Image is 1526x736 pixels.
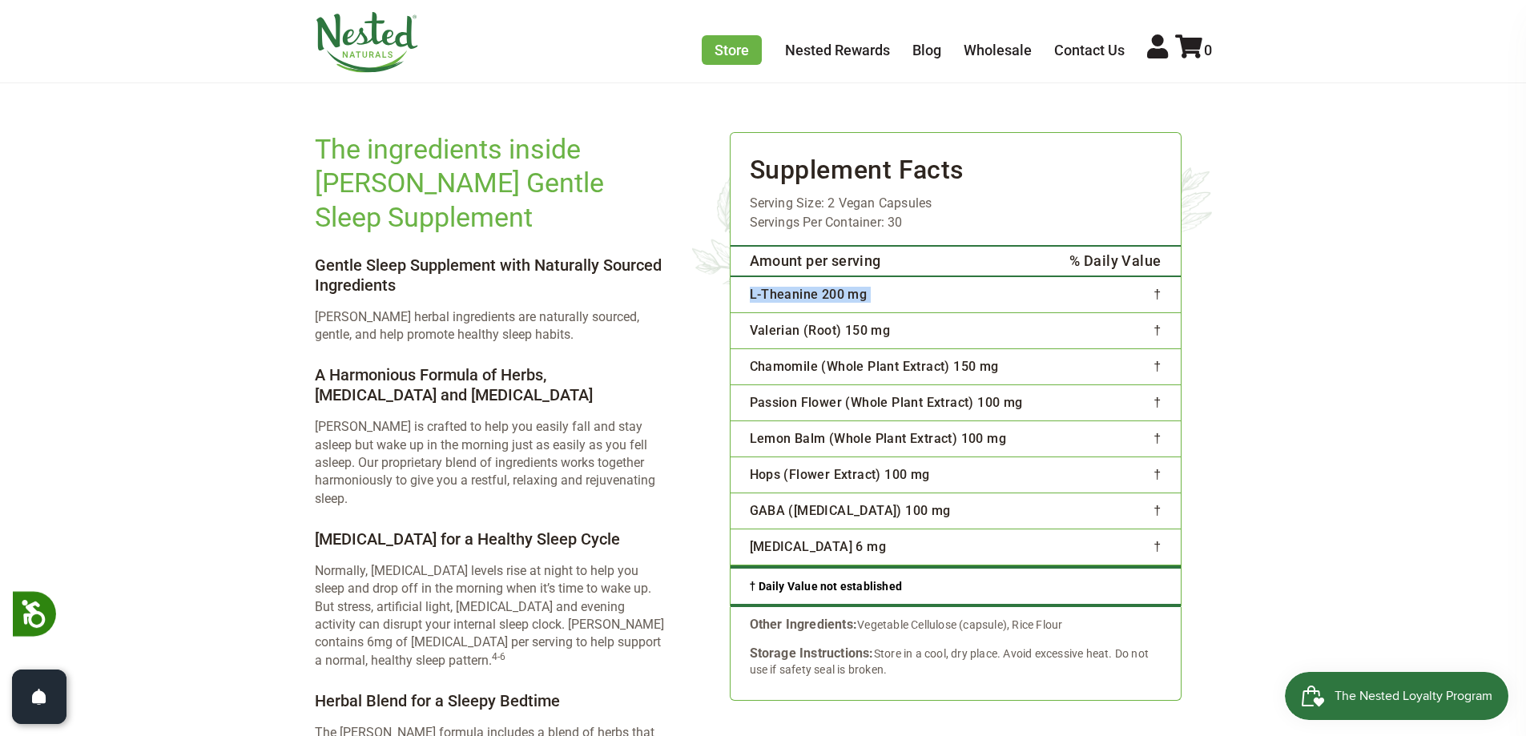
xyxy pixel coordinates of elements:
a: Contact Us [1054,42,1125,58]
b: Other Ingredients: [750,617,858,632]
a: Wholesale [964,42,1032,58]
td: Valerian (Root) 150 mg [731,312,1049,348]
td: [MEDICAL_DATA] 6 mg [731,529,1049,565]
div: Store in a cool, dry place. Avoid excessive heat. Do not use if safety seal is broken. [750,646,1162,678]
span: 0 [1204,42,1212,58]
h4: [MEDICAL_DATA] for a Healthy Sleep Cycle [315,529,666,549]
div: † Daily Value not established [731,565,1181,607]
h4: A Harmonious Formula of Herbs, [MEDICAL_DATA] and [MEDICAL_DATA] [315,365,666,405]
td: † [1048,420,1180,456]
div: Servings Per Container: 30 [731,213,1181,232]
div: Serving Size: 2 Vegan Capsules [731,194,1181,213]
sup: 4-6 [492,651,505,662]
p: [PERSON_NAME] herbal ingredients are naturally sourced, gentle, and help promote healthy sleep ha... [315,308,666,344]
h2: The ingredients inside [PERSON_NAME] Gentle Sleep Supplement [315,132,666,235]
img: Nested Naturals [315,12,419,73]
td: † [1048,384,1180,420]
a: 0 [1175,42,1212,58]
td: † [1048,493,1180,529]
button: Open [12,670,66,724]
h4: Gentle Sleep Supplement with Naturally Sourced Ingredients [315,255,666,296]
a: Blog [912,42,941,58]
td: Chamomile (Whole Plant Extract) 150 mg [731,348,1049,384]
p: Normally, [MEDICAL_DATA] levels rise at night to help you sleep and drop off in the morning when ... [315,562,666,670]
td: Hops (Flower Extract) 100 mg [731,456,1049,493]
td: L-Theanine 200 mg [731,276,1049,313]
td: † [1048,456,1180,493]
p: [PERSON_NAME] is crafted to help you easily fall and stay asleep but wake up in the morning just ... [315,418,666,508]
td: † [1048,312,1180,348]
b: Storage Instructions: [750,646,874,661]
h3: Supplement Facts [731,133,1181,194]
th: % Daily Value [1048,246,1180,276]
a: Store [702,35,762,65]
th: Amount per serving [731,246,1049,276]
td: Passion Flower (Whole Plant Extract) 100 mg [731,384,1049,420]
a: Nested Rewards [785,42,890,58]
td: † [1048,348,1180,384]
div: Vegetable Cellulose (capsule), Rice Flour [750,617,1162,633]
iframe: Button to open loyalty program pop-up [1285,672,1510,720]
h4: Herbal Blend for a Sleepy Bedtime [315,691,666,711]
td: GABA ([MEDICAL_DATA]) 100 mg [731,493,1049,529]
td: Lemon Balm (Whole Plant Extract) 100 mg [731,420,1049,456]
td: † [1048,276,1180,313]
td: † [1048,529,1180,565]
